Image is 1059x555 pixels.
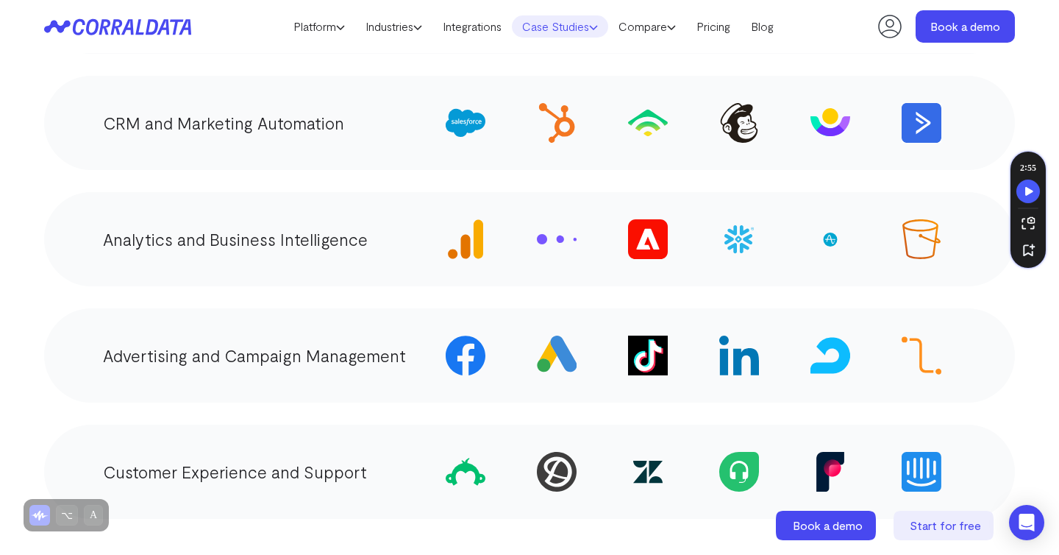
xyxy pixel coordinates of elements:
[910,518,981,532] span: Start for free
[916,10,1015,43] a: Book a demo
[894,511,996,540] a: Start for free
[103,342,406,369] p: Advertising and Campaign Management
[686,15,741,38] a: Pricing
[776,511,879,540] a: Book a demo
[741,15,784,38] a: Blog
[103,110,344,136] p: CRM and Marketing Automation
[283,15,355,38] a: Platform
[103,459,367,485] p: Customer Experience and Support
[793,518,863,532] span: Book a demo
[355,15,432,38] a: Industries
[608,15,686,38] a: Compare
[1009,505,1044,540] div: Open Intercom Messenger
[432,15,512,38] a: Integrations
[103,226,368,252] p: Analytics and Business Intelligence
[512,15,608,38] a: Case Studies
